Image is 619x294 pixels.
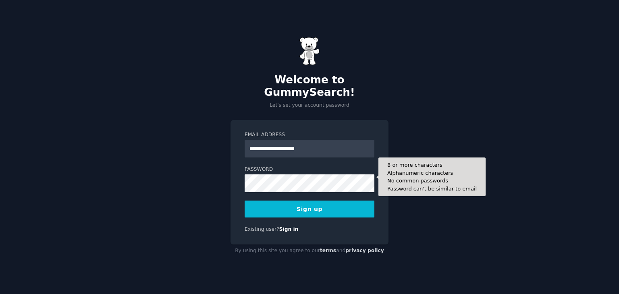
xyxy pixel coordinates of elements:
a: privacy policy [345,248,384,253]
button: Sign up [245,201,374,217]
a: terms [320,248,336,253]
span: Existing user? [245,226,279,232]
p: Let's set your account password [231,102,388,109]
h2: Welcome to GummySearch! [231,74,388,99]
label: Email Address [245,131,374,139]
label: Password [245,166,374,173]
img: Gummy Bear [299,37,320,65]
a: Sign in [279,226,299,232]
div: By using this site you agree to our and [231,244,388,257]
